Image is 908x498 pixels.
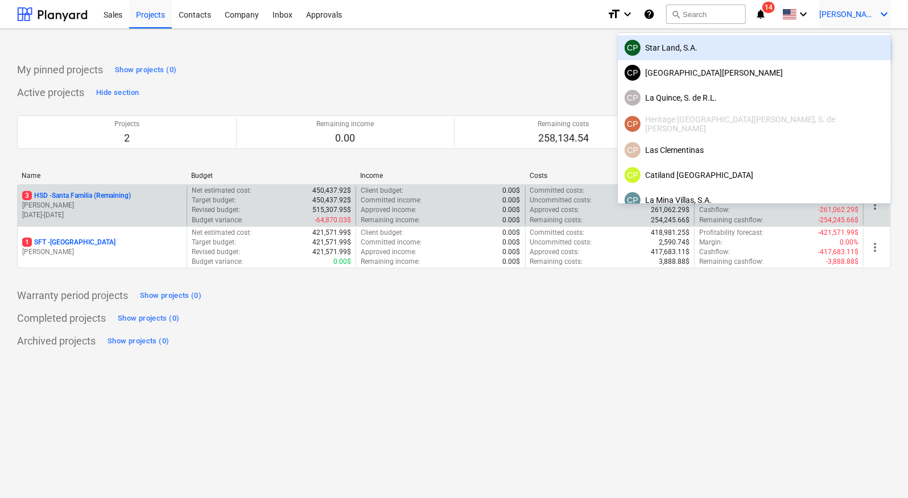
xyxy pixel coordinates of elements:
[625,115,884,133] div: Heritage [GEOGRAPHIC_DATA][PERSON_NAME], S. de [PERSON_NAME]
[625,192,884,208] div: La Mina Villas, S.A.
[625,65,884,81] div: [GEOGRAPHIC_DATA][PERSON_NAME]
[627,43,638,52] span: CP
[851,443,908,498] div: Widget de chat
[625,40,641,56] div: Claudia Perez
[627,68,638,77] span: CP
[625,192,641,208] div: Claudia Perez
[627,171,638,180] span: CP
[625,167,884,183] div: Catiland [GEOGRAPHIC_DATA]
[627,146,638,155] span: CP
[625,167,641,183] div: Claudia Perez
[627,119,638,128] span: CP
[625,65,641,81] div: Claudia Perez
[625,116,641,132] div: Claudia Perez
[625,142,884,158] div: Las Clementinas
[625,90,884,106] div: La Quince, S. de R.L.
[627,93,638,102] span: CP
[625,40,884,56] div: Star Land, S.A.
[625,142,641,158] div: Claudia Perez
[851,443,908,498] iframe: Chat Widget
[627,196,638,205] span: CP
[625,90,641,106] div: Claudia Perez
